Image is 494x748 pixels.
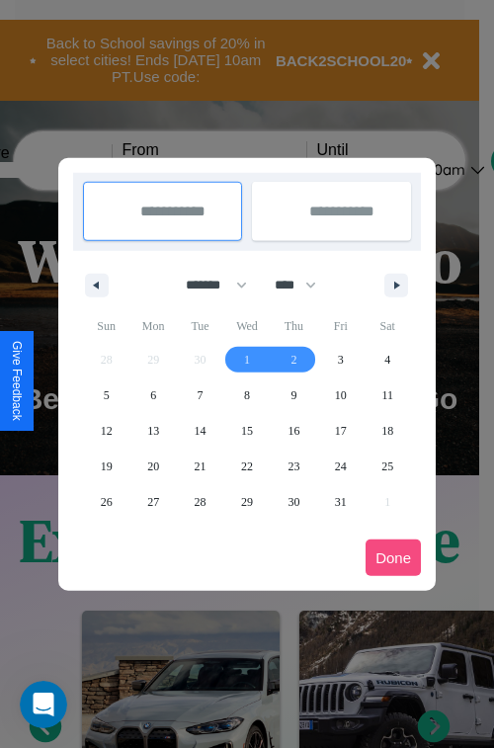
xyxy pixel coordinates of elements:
[381,449,393,484] span: 25
[244,377,250,413] span: 8
[177,413,223,449] button: 14
[288,413,299,449] span: 16
[381,413,393,449] span: 18
[83,449,129,484] button: 19
[177,310,223,342] span: Tue
[365,310,411,342] span: Sat
[129,413,176,449] button: 13
[223,377,270,413] button: 8
[223,342,270,377] button: 1
[244,342,250,377] span: 1
[317,484,364,520] button: 31
[365,377,411,413] button: 11
[271,449,317,484] button: 23
[241,413,253,449] span: 15
[365,449,411,484] button: 25
[271,413,317,449] button: 16
[338,342,344,377] span: 3
[83,413,129,449] button: 12
[271,310,317,342] span: Thu
[177,484,223,520] button: 28
[317,377,364,413] button: 10
[317,342,364,377] button: 3
[129,377,176,413] button: 6
[195,413,206,449] span: 14
[129,449,176,484] button: 20
[317,413,364,449] button: 17
[223,449,270,484] button: 22
[365,413,411,449] button: 18
[177,449,223,484] button: 21
[101,413,113,449] span: 12
[241,484,253,520] span: 29
[271,484,317,520] button: 30
[241,449,253,484] span: 22
[129,310,176,342] span: Mon
[271,377,317,413] button: 9
[335,377,347,413] span: 10
[381,377,393,413] span: 11
[366,540,421,576] button: Done
[150,377,156,413] span: 6
[20,681,67,728] iframe: Intercom live chat
[129,484,176,520] button: 27
[365,342,411,377] button: 4
[288,449,299,484] span: 23
[223,310,270,342] span: Wed
[288,484,299,520] span: 30
[290,342,296,377] span: 2
[177,377,223,413] button: 7
[147,413,159,449] span: 13
[317,449,364,484] button: 24
[83,377,129,413] button: 5
[290,377,296,413] span: 9
[335,484,347,520] span: 31
[335,449,347,484] span: 24
[104,377,110,413] span: 5
[198,377,204,413] span: 7
[147,484,159,520] span: 27
[83,484,129,520] button: 26
[317,310,364,342] span: Fri
[335,413,347,449] span: 17
[271,342,317,377] button: 2
[10,341,24,421] div: Give Feedback
[223,413,270,449] button: 15
[195,449,206,484] span: 21
[384,342,390,377] span: 4
[101,484,113,520] span: 26
[83,310,129,342] span: Sun
[147,449,159,484] span: 20
[195,484,206,520] span: 28
[101,449,113,484] span: 19
[223,484,270,520] button: 29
